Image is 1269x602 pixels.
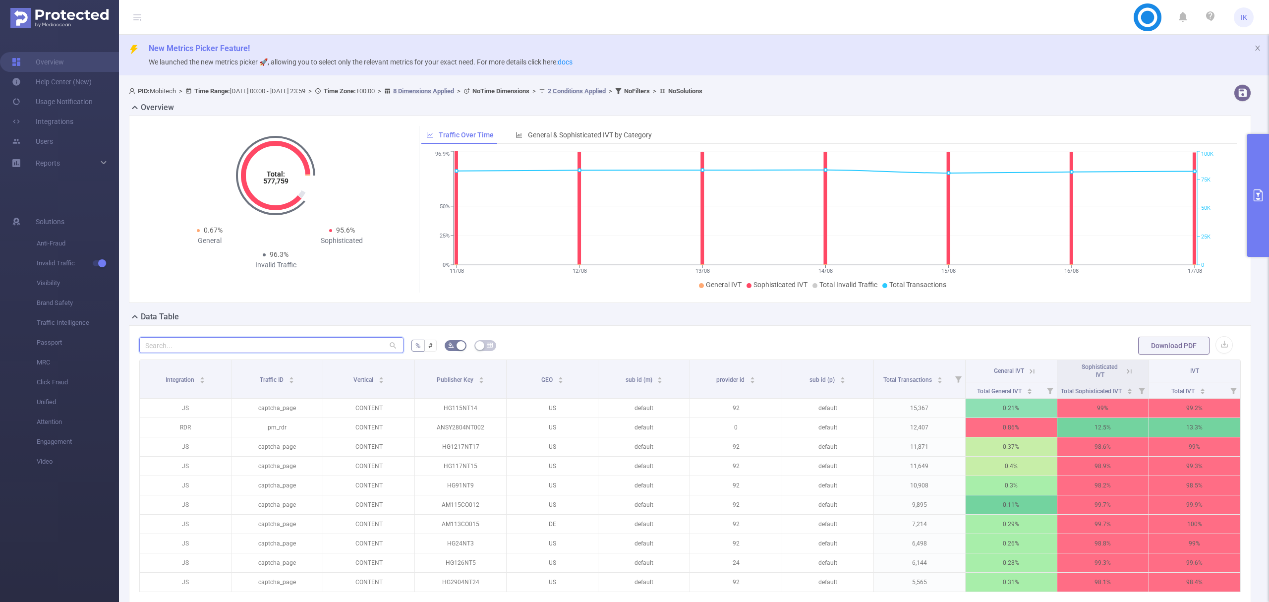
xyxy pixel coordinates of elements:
p: 24 [690,553,781,572]
a: Reports [36,153,60,173]
span: Total Sophisticated IVT [1061,388,1123,395]
span: General IVT [706,281,742,289]
div: Sort [288,375,294,381]
tspan: 17/08 [1187,268,1202,274]
p: default [782,399,873,418]
p: 99% [1149,534,1240,553]
p: HG126NT5 [415,553,506,572]
div: Sort [840,375,846,381]
i: icon: caret-up [199,375,205,378]
span: Total Invalid Traffic [819,281,877,289]
div: Sort [1200,387,1206,393]
span: Mobitech [DATE] 00:00 - [DATE] 23:59 +00:00 [129,87,702,95]
tspan: 25% [440,233,450,239]
p: 0.11% [966,495,1057,514]
p: 13.3% [1149,418,1240,437]
span: Unified [37,392,119,412]
p: DE [507,515,598,534]
p: JS [140,515,231,534]
p: default [782,437,873,456]
i: Filter menu [951,360,965,398]
a: Usage Notification [12,92,93,112]
span: Video [37,452,119,472]
p: CONTENT [323,553,414,572]
div: Sort [558,375,564,381]
span: GEO [541,376,554,383]
p: CONTENT [323,418,414,437]
b: Time Range: [194,87,230,95]
span: 0.67% [204,226,223,234]
p: default [782,418,873,437]
p: JS [140,399,231,418]
tspan: 16/08 [1064,268,1079,274]
span: Sophisticated IVT [1082,363,1118,378]
span: Integration [166,376,196,383]
p: 92 [690,437,781,456]
span: Total IVT [1171,388,1196,395]
div: Sort [750,375,755,381]
p: CONTENT [323,495,414,514]
p: 12,407 [874,418,965,437]
a: docs [558,58,573,66]
i: icon: caret-up [379,375,384,378]
p: US [507,457,598,476]
p: US [507,418,598,437]
i: icon: bar-chart [516,131,522,138]
span: Visibility [37,273,119,293]
i: icon: caret-up [558,375,563,378]
span: 95.6% [336,226,355,234]
span: provider id [716,376,746,383]
i: icon: caret-up [479,375,484,378]
p: 98.5% [1149,476,1240,495]
tspan: Total: [267,170,285,178]
i: icon: caret-up [1127,387,1132,390]
span: Brand Safety [37,293,119,313]
span: Attention [37,412,119,432]
p: default [782,457,873,476]
p: captcha_page [231,515,323,534]
span: Traffic Over Time [439,131,494,139]
a: Integrations [12,112,73,131]
span: General & Sophisticated IVT by Category [528,131,652,139]
p: US [507,476,598,495]
p: captcha_page [231,476,323,495]
span: Sophisticated IVT [753,281,808,289]
p: CONTENT [323,437,414,456]
div: Sort [478,375,484,381]
i: icon: caret-up [840,375,846,378]
p: HG24NT3 [415,534,506,553]
i: icon: caret-down [657,379,663,382]
p: 99.2% [1149,399,1240,418]
p: 99.3% [1149,457,1240,476]
p: US [507,534,598,553]
div: Sort [199,375,205,381]
p: HG117NT15 [415,457,506,476]
button: icon: close [1254,43,1261,54]
p: captcha_page [231,553,323,572]
p: default [782,573,873,592]
p: HG1217NT17 [415,437,506,456]
p: 99.7% [1057,495,1149,514]
p: AM113CO015 [415,515,506,534]
p: HG91NT9 [415,476,506,495]
p: JS [140,573,231,592]
p: default [598,495,690,514]
p: JS [140,457,231,476]
p: 98.6% [1057,437,1149,456]
i: Filter menu [1226,382,1240,398]
p: RDR [140,418,231,437]
tspan: 0 [1201,262,1204,268]
span: > [650,87,659,95]
i: icon: close [1254,45,1261,52]
p: default [598,437,690,456]
p: AM115CO012 [415,495,506,514]
p: 99.3% [1057,553,1149,572]
p: 10,908 [874,476,965,495]
span: General IVT [994,367,1024,374]
tspan: 577,759 [263,177,288,185]
p: 100% [1149,515,1240,534]
p: 92 [690,573,781,592]
p: CONTENT [323,399,414,418]
p: US [507,399,598,418]
p: 0.4% [966,457,1057,476]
